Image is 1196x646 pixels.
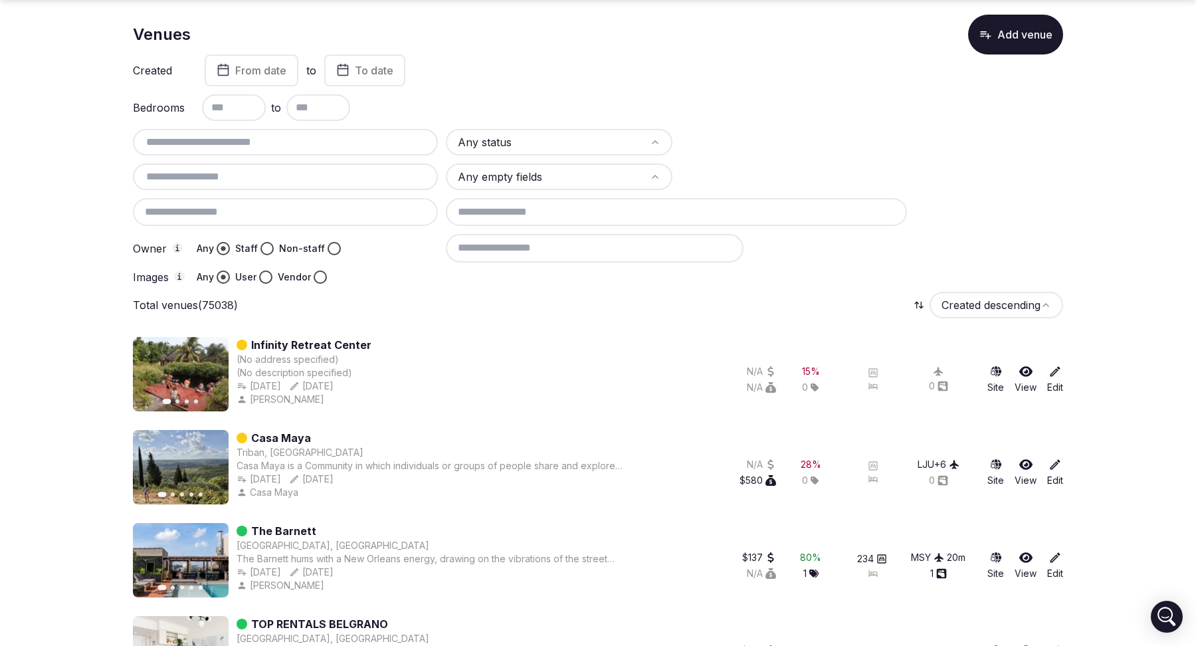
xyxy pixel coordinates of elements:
label: Bedrooms [133,102,186,113]
img: Featured image for Casa Maya [133,430,229,504]
button: 1 [930,567,947,580]
button: Go to slide 4 [189,492,193,496]
div: [DATE] [237,566,281,579]
button: 0 [929,379,948,393]
button: Go to slide 3 [180,492,184,496]
a: Infinity Retreat Center [251,337,371,353]
button: [DATE] [237,379,281,393]
div: The Barnett hums with a New Orleans energy, drawing on the vibrations of the street and the Frenc... [237,552,625,566]
label: Staff [235,242,258,255]
a: Edit [1047,365,1063,394]
div: 80 % [800,551,821,564]
button: 20m [947,551,965,564]
button: [PERSON_NAME] [237,393,327,406]
a: Edit [1047,458,1063,487]
label: Non-staff [279,242,325,255]
div: Open Intercom Messenger [1151,601,1183,633]
p: Total venues (75038) [133,298,238,312]
a: Site [987,458,1004,487]
span: From date [235,64,286,77]
button: Go to slide 4 [194,399,198,403]
button: [DATE] [289,566,334,579]
label: User [235,270,256,284]
button: [DATE] [289,473,334,486]
div: 15 % [802,365,820,378]
button: 234 [857,552,887,566]
button: [DATE] [289,379,334,393]
button: N/A [747,458,776,471]
button: N/A [747,381,776,394]
label: Any [197,270,214,284]
img: Featured image for The Barnett [133,523,229,597]
div: 20 m [947,551,965,564]
button: Go to slide 5 [199,586,203,590]
div: LJU +6 [918,458,959,471]
div: Casa Maya is a Community in which individuals or groups of people share and explore how to contri... [237,459,625,473]
div: $580 [740,474,776,487]
label: Vendor [278,270,311,284]
div: 1 [803,567,819,580]
button: Go to slide 2 [171,586,175,590]
a: Edit [1047,551,1063,580]
button: 15% [802,365,820,378]
button: MSY [911,551,944,564]
a: View [1015,458,1037,487]
div: $137 [742,551,776,564]
img: Featured image for Infinity Retreat Center [133,337,229,411]
a: The Barnett [251,523,316,539]
button: (No address specified) [237,353,339,366]
button: Go to slide 3 [180,586,184,590]
button: Go to slide 1 [158,492,167,497]
button: Go to slide 1 [163,399,171,404]
span: 0 [802,381,808,394]
button: Images [174,271,185,282]
button: Owner [172,243,183,253]
button: N/A [747,365,776,378]
button: To date [324,54,405,86]
button: 0 [929,474,948,487]
label: Any [197,242,214,255]
span: To date [355,64,393,77]
a: TOP RENTALS BELGRANO [251,616,388,632]
button: From date [205,54,298,86]
button: [PERSON_NAME] [237,579,327,592]
a: Site [987,551,1004,580]
span: to [271,100,281,116]
a: Casa Maya [251,430,311,446]
h1: Venues [133,23,191,46]
span: 234 [857,552,874,566]
label: Created [133,65,186,76]
button: N/A [747,567,776,580]
button: Add venue [968,15,1063,54]
button: Go to slide 3 [185,399,189,403]
button: Go to slide 2 [175,399,179,403]
span: 0 [802,474,808,487]
label: Images [133,271,186,283]
button: [DATE] [237,473,281,486]
button: [GEOGRAPHIC_DATA], [GEOGRAPHIC_DATA] [237,539,429,552]
button: Go to slide 1 [158,585,167,590]
button: Go to slide 4 [189,586,193,590]
button: [GEOGRAPHIC_DATA], [GEOGRAPHIC_DATA] [237,632,429,645]
button: Casa Maya [237,486,301,499]
a: View [1015,365,1037,394]
a: Site [987,365,1004,394]
button: 28% [801,458,821,471]
label: Owner [133,243,186,255]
